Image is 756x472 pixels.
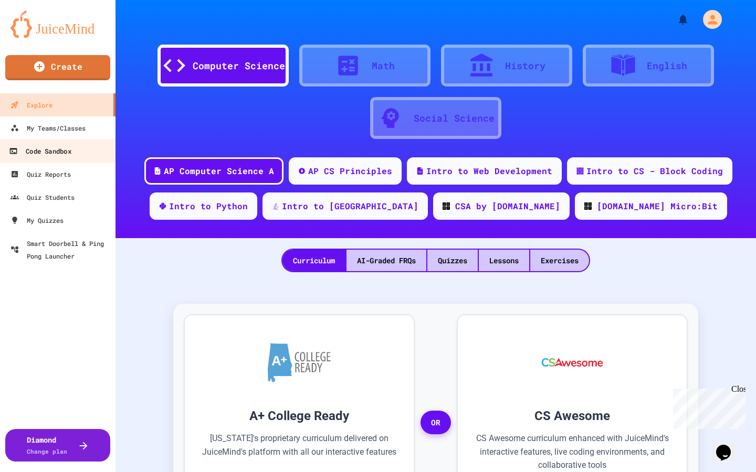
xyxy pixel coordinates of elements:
div: Smart Doorbell & Ping Pong Launcher [10,237,111,262]
img: CODE_logo_RGB.png [584,202,592,210]
iframe: chat widget [712,430,745,462]
p: CS Awesome curriculum enhanced with JuiceMind's interactive features, live coding environments, a... [474,432,671,472]
img: A+ College Ready [268,343,331,382]
div: Quiz Reports [10,168,71,180]
button: DiamondChange plan [5,429,110,462]
div: Curriculum [282,250,345,271]
div: [DOMAIN_NAME] Micro:Bit [597,200,718,212]
p: [US_STATE]'s proprietary curriculum delivered on JuiceMind's platform with all our interactive fe... [201,432,398,472]
div: Intro to [GEOGRAPHIC_DATA] [282,200,418,212]
h3: A+ College Ready [201,406,398,425]
img: CS Awesome [531,331,614,394]
div: Intro to Web Development [426,165,552,177]
img: logo-orange.svg [10,10,105,38]
div: AP Computer Science A [164,165,274,177]
div: Intro to Python [169,200,248,212]
div: English [647,59,687,73]
iframe: chat widget [669,384,745,429]
div: Quizzes [427,250,478,271]
div: History [505,59,545,73]
img: CODE_logo_RGB.png [443,202,450,210]
span: OR [421,411,451,435]
div: AI-Graded FRQs [346,250,426,271]
div: Quiz Students [10,191,75,203]
div: CSA by [DOMAIN_NAME] [455,200,560,212]
div: Computer Science [193,59,285,73]
div: Social Science [414,111,495,125]
div: Explore [10,99,52,111]
div: Lessons [479,250,529,271]
div: My Teams/Classes [10,122,86,134]
a: Create [5,55,110,80]
div: My Notifications [657,10,692,28]
div: AP CS Principles [308,165,392,177]
div: Exercises [530,250,589,271]
div: Chat with us now!Close [4,4,72,67]
div: Math [372,59,395,73]
div: Intro to CS - Block Coding [586,165,723,177]
div: Diamond [27,434,67,456]
div: My Account [692,7,724,31]
span: Change plan [27,447,67,455]
div: My Quizzes [10,214,64,227]
h3: CS Awesome [474,406,671,425]
div: Code Sandbox [9,145,71,158]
